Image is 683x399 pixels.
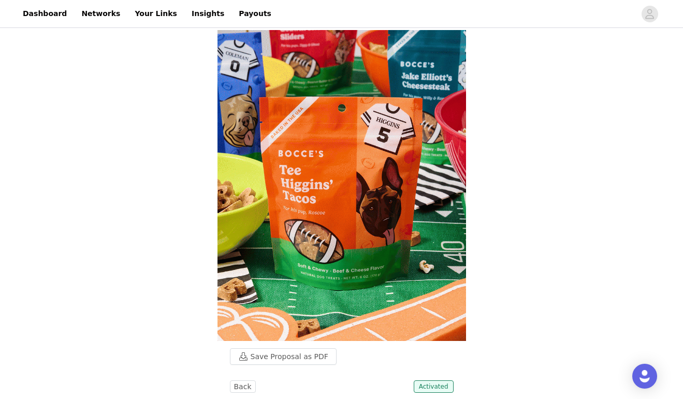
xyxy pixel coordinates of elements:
a: Dashboard [17,2,73,25]
a: Insights [185,2,230,25]
span: Activated [414,380,454,393]
img: campaign image [217,30,466,341]
a: Your Links [128,2,183,25]
button: Back [230,380,256,393]
div: Open Intercom Messenger [632,364,657,389]
a: Payouts [232,2,278,25]
button: Save Proposal as PDF [230,348,337,365]
a: Networks [75,2,126,25]
div: avatar [645,6,655,22]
